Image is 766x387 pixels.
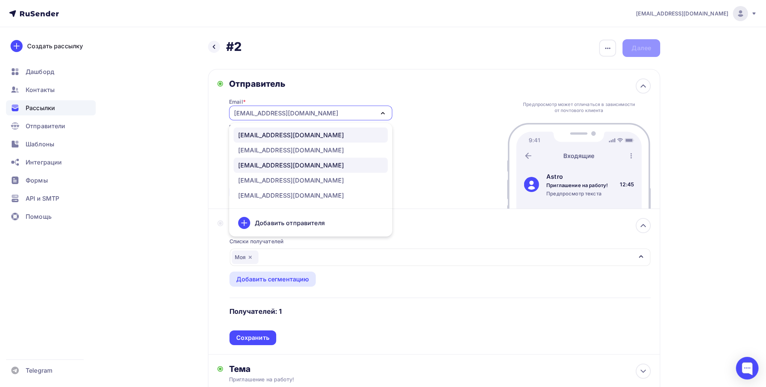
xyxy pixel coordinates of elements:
[234,109,338,118] div: [EMAIL_ADDRESS][DOMAIN_NAME]
[27,41,83,51] div: Создать рассылку
[238,161,344,170] div: [EMAIL_ADDRESS][DOMAIN_NAME]
[26,140,54,149] span: Шаблоны
[26,121,66,131] span: Отправители
[26,176,48,185] span: Формы
[238,146,344,155] div: [EMAIL_ADDRESS][DOMAIN_NAME]
[6,118,96,134] a: Отправители
[26,366,52,375] span: Telegram
[521,101,637,114] div: Предпросмотр может отличаться в зависимости от почтового клиента
[546,190,608,197] div: Предпросмотр текста
[238,131,344,140] div: [EMAIL_ADDRESS][DOMAIN_NAME]
[26,85,55,94] span: Контакты
[546,182,608,189] div: Приглашение на работу!
[229,364,378,374] div: Тема
[229,106,392,120] button: [EMAIL_ADDRESS][DOMAIN_NAME]
[229,78,392,89] div: Отправитель
[229,376,363,383] div: Приглашение на работу!
[636,10,728,17] span: [EMAIL_ADDRESS][DOMAIN_NAME]
[26,158,62,167] span: Интеграции
[229,248,651,266] button: Моя
[636,6,757,21] a: [EMAIL_ADDRESS][DOMAIN_NAME]
[26,67,54,76] span: Дашборд
[229,218,651,229] div: Кому
[6,137,96,152] a: Шаблоны
[238,191,344,200] div: [EMAIL_ADDRESS][DOMAIN_NAME]
[26,194,59,203] span: API и SMTP
[229,307,282,316] h4: Получателей: 1
[236,333,269,342] div: Сохранить
[236,275,309,284] div: Добавить сегментацию
[232,250,258,264] div: Моя
[26,212,52,221] span: Помощь
[6,64,96,79] a: Дашборд
[229,123,392,236] ul: [EMAIL_ADDRESS][DOMAIN_NAME]
[6,173,96,188] a: Формы
[255,218,325,227] div: Добавить отправителя
[26,103,55,112] span: Рассылки
[238,176,344,185] div: [EMAIL_ADDRESS][DOMAIN_NAME]
[229,98,246,106] div: Email
[546,172,608,181] div: Astro
[226,39,242,54] h2: #2
[6,82,96,97] a: Контакты
[229,123,392,138] div: Рекомендуем , чтобы рассылка не попала в «Спам»
[6,100,96,115] a: Рассылки
[620,181,634,188] div: 12:45
[229,238,284,245] div: Списки получателей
